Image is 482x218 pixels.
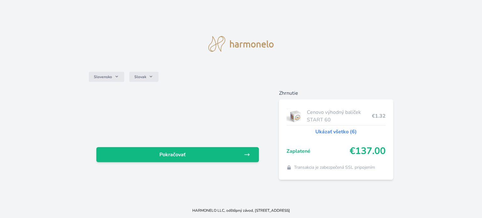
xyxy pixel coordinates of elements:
a: Ukázať všetko (6) [315,128,357,136]
button: Slovak [129,72,158,82]
span: Pokračovať [101,151,244,158]
h6: Zhrnutie [279,89,393,97]
span: Cenovo výhodný balíček START 60 [307,109,372,124]
button: Slovensko [89,72,124,82]
img: start.jpg [287,108,304,124]
span: Slovensko [94,74,112,79]
a: Pokračovať [96,147,259,162]
span: Slovak [134,74,146,79]
span: Transakcia je zabezpečená SSL pripojením [294,164,375,171]
img: logo.svg [208,36,274,52]
span: Zaplatené [287,147,350,155]
span: €1.32 [372,112,386,120]
span: €137.00 [350,146,386,157]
